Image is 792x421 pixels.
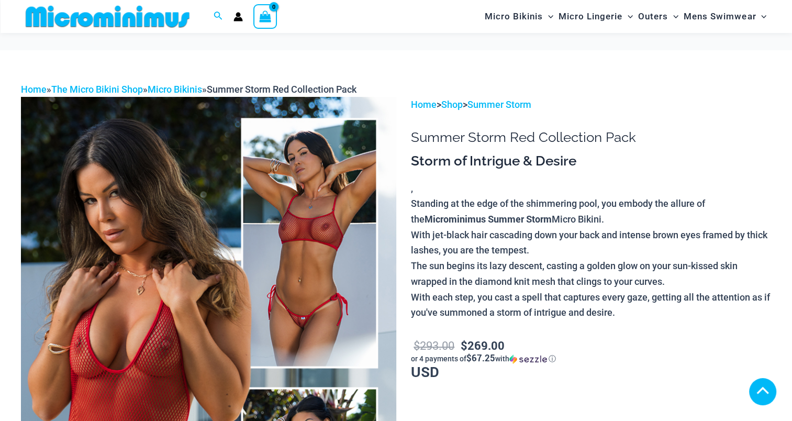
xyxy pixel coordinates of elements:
[21,84,47,95] a: Home
[461,338,505,353] bdi: 269.00
[411,99,437,110] a: Home
[411,97,771,113] p: > >
[466,352,495,364] span: $67.25
[414,338,420,353] span: $
[622,3,633,30] span: Menu Toggle
[441,99,463,110] a: Shop
[638,3,668,30] span: Outers
[543,3,553,30] span: Menu Toggle
[425,213,552,225] b: Microminimus Summer Storm
[414,338,454,353] bdi: 293.00
[411,353,771,364] div: or 4 payments of with
[684,3,756,30] span: Mens Swimwear
[635,3,681,30] a: OutersMenu ToggleMenu Toggle
[207,84,356,95] span: Summer Storm Red Collection Pack
[214,10,223,23] a: Search icon link
[21,5,194,28] img: MM SHOP LOGO FLAT
[148,84,202,95] a: Micro Bikinis
[51,84,143,95] a: The Micro Bikini Shop
[411,337,771,379] p: USD
[461,338,467,353] span: $
[411,152,771,320] div: ,
[559,3,622,30] span: Micro Lingerie
[681,3,769,30] a: Mens SwimwearMenu ToggleMenu Toggle
[485,3,543,30] span: Micro Bikinis
[756,3,766,30] span: Menu Toggle
[411,196,771,320] p: Standing at the edge of the shimmering pool, you embody the allure of the Micro Bikini. With jet-...
[482,3,556,30] a: Micro BikinisMenu ToggleMenu Toggle
[509,354,547,364] img: Sezzle
[411,353,771,364] div: or 4 payments of$67.25withSezzle Click to learn more about Sezzle
[411,129,771,146] h1: Summer Storm Red Collection Pack
[467,99,531,110] a: Summer Storm
[481,2,771,31] nav: Site Navigation
[668,3,678,30] span: Menu Toggle
[233,12,243,21] a: Account icon link
[411,152,771,170] h3: Storm of Intrigue & Desire
[253,4,277,28] a: View Shopping Cart, empty
[556,3,635,30] a: Micro LingerieMenu ToggleMenu Toggle
[21,84,356,95] span: » » »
